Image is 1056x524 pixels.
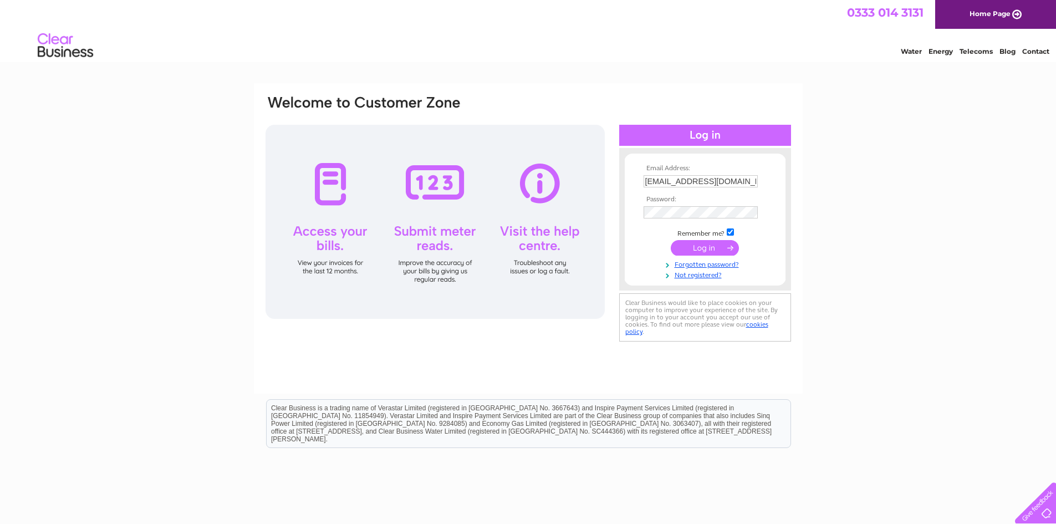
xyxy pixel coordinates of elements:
[1022,47,1049,55] a: Contact
[644,269,769,279] a: Not registered?
[929,47,953,55] a: Energy
[37,29,94,63] img: logo.png
[847,6,924,19] a: 0333 014 3131
[641,196,769,204] th: Password:
[671,240,739,256] input: Submit
[267,6,790,54] div: Clear Business is a trading name of Verastar Limited (registered in [GEOGRAPHIC_DATA] No. 3667643...
[999,47,1016,55] a: Blog
[960,47,993,55] a: Telecoms
[625,320,768,335] a: cookies policy
[641,165,769,172] th: Email Address:
[641,227,769,238] td: Remember me?
[619,293,791,342] div: Clear Business would like to place cookies on your computer to improve your experience of the sit...
[901,47,922,55] a: Water
[644,258,769,269] a: Forgotten password?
